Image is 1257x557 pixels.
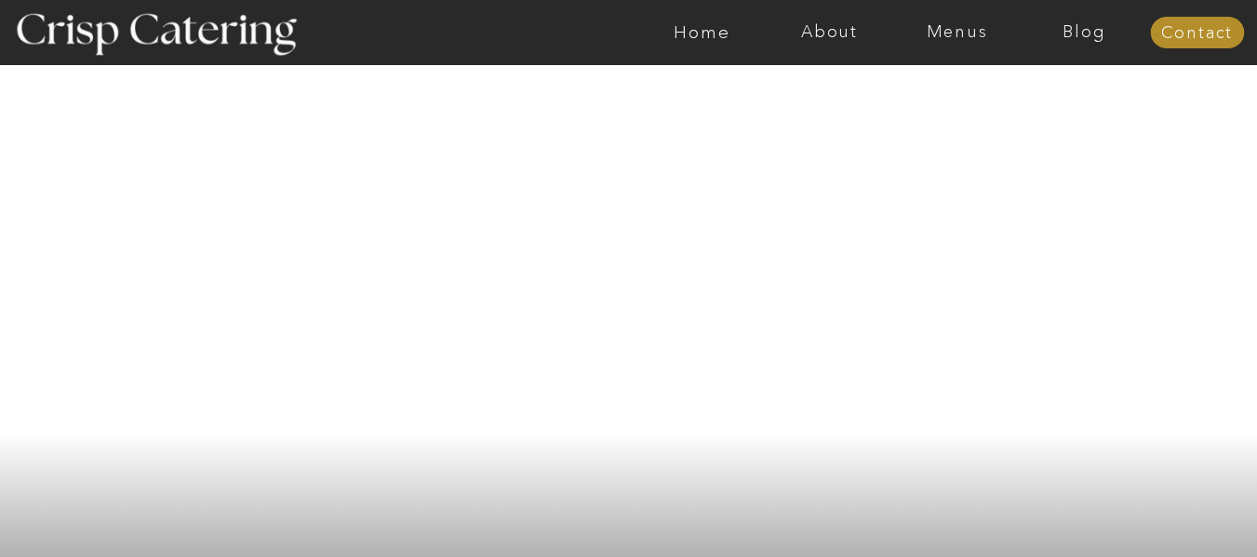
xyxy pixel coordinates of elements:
[893,23,1021,42] a: Menus
[1150,24,1244,43] a: Contact
[766,23,893,42] a: About
[1071,464,1257,557] iframe: podium webchat widget bubble
[1021,23,1148,42] a: Blog
[638,23,766,42] a: Home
